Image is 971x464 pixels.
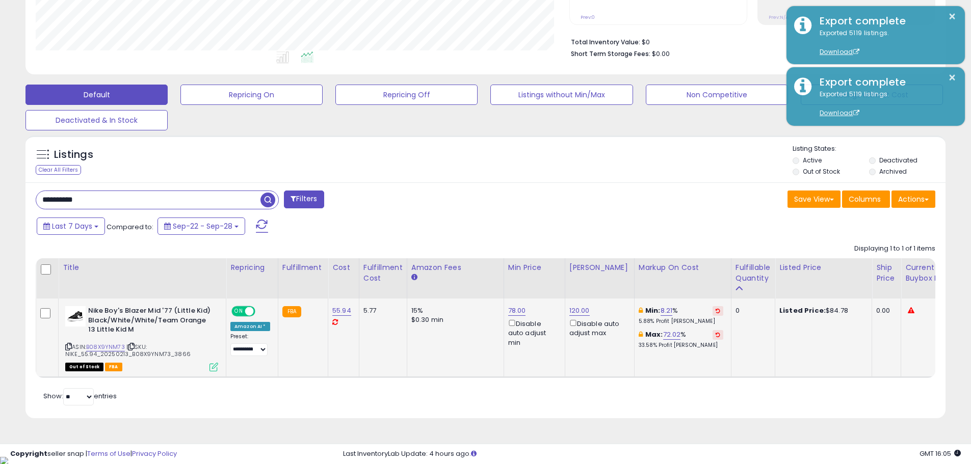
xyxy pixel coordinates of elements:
[65,343,191,358] span: | SKU: NIKE_55.94_20250213_B08X9YNM73_3866
[335,85,478,105] button: Repricing Off
[569,318,626,338] div: Disable auto adjust max
[173,221,232,231] span: Sep-22 - Sep-28
[854,244,935,254] div: Displaying 1 to 1 of 1 items
[411,306,496,315] div: 15%
[490,85,633,105] button: Listings without Min/Max
[645,306,661,315] b: Min:
[876,306,893,315] div: 0.00
[634,258,731,298] th: The percentage added to the cost of goods (COGS) that forms the calculator for Min & Max prices.
[876,262,897,284] div: Ship Price
[779,306,826,315] b: Listed Price:
[842,190,890,208] button: Columns
[10,449,47,458] strong: Copyright
[230,333,270,356] div: Preset:
[581,14,595,20] small: Prev: 0
[812,14,957,29] div: Export complete
[54,148,93,162] h5: Listings
[282,306,301,317] small: FBA
[803,156,822,165] label: Active
[65,363,103,371] span: All listings that are currently out of stock and unavailable for purchase on Amazon
[812,29,957,57] div: Exported 5119 listings.
[411,273,417,282] small: Amazon Fees.
[132,449,177,458] a: Privacy Policy
[37,217,105,235] button: Last 7 Days
[43,391,117,401] span: Show: entries
[254,307,270,316] span: OFF
[411,315,496,324] div: $0.30 min
[36,165,81,175] div: Clear All Filters
[812,90,957,118] div: Exported 5119 listings.
[284,190,324,208] button: Filters
[639,306,723,325] div: %
[230,262,274,273] div: Repricing
[65,306,86,326] img: 41tglhKBqsL._SL40_.jpg
[569,262,630,273] div: [PERSON_NAME]
[25,110,168,130] button: Deactivated & In Stock
[363,262,403,284] div: Fulfillment Cost
[646,85,788,105] button: Non Competitive
[920,449,961,458] span: 2025-10-6 16:05 GMT
[788,190,841,208] button: Save View
[948,10,956,23] button: ×
[332,306,351,316] a: 55.94
[769,14,789,20] small: Prev: N/A
[803,167,840,176] label: Out of Stock
[779,306,864,315] div: $84.78
[63,262,222,273] div: Title
[105,363,122,371] span: FBA
[363,306,399,315] div: 5.77
[812,75,957,90] div: Export complete
[736,306,767,315] div: 0
[879,167,907,176] label: Archived
[158,217,245,235] button: Sep-22 - Sep-28
[180,85,323,105] button: Repricing On
[88,306,212,337] b: Nike Boy's Blazer Mid '77 (Little Kid) Black/White/White/Team Orange 13 Little Kid M
[645,330,663,339] b: Max:
[107,222,153,232] span: Compared to:
[948,71,956,84] button: ×
[639,262,727,273] div: Markup on Cost
[25,85,168,105] button: Default
[639,330,723,349] div: %
[849,194,881,204] span: Columns
[508,318,557,347] div: Disable auto adjust min
[282,262,324,273] div: Fulfillment
[793,144,946,154] p: Listing States:
[736,262,771,284] div: Fulfillable Quantity
[569,306,590,316] a: 120.00
[820,47,859,56] a: Download
[232,307,245,316] span: ON
[891,190,935,208] button: Actions
[230,322,270,331] div: Amazon AI *
[905,262,958,284] div: Current Buybox Price
[411,262,500,273] div: Amazon Fees
[639,318,723,325] p: 5.88% Profit [PERSON_NAME]
[663,330,681,340] a: 72.02
[508,306,526,316] a: 78.00
[879,156,917,165] label: Deactivated
[571,49,650,58] b: Short Term Storage Fees:
[343,449,961,459] div: Last InventoryLab Update: 4 hours ago.
[87,449,130,458] a: Terms of Use
[661,306,673,316] a: 8.21
[508,262,561,273] div: Min Price
[571,38,640,46] b: Total Inventory Value:
[332,262,355,273] div: Cost
[639,342,723,349] p: 33.58% Profit [PERSON_NAME]
[86,343,125,351] a: B08X9YNM73
[779,262,868,273] div: Listed Price
[571,35,928,47] li: $0
[652,49,670,59] span: $0.00
[10,449,177,459] div: seller snap | |
[820,108,859,117] a: Download
[65,306,218,370] div: ASIN:
[52,221,92,231] span: Last 7 Days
